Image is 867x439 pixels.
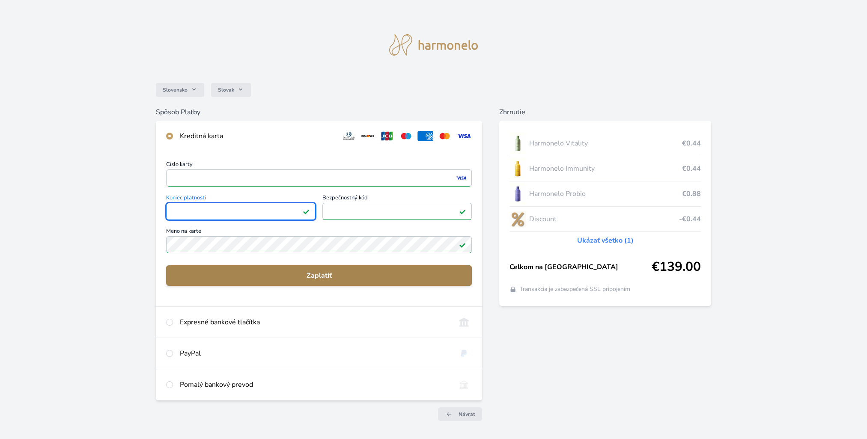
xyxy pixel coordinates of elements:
[398,131,414,141] img: maestro.svg
[509,262,652,272] span: Celkom na [GEOGRAPHIC_DATA]
[166,228,472,236] span: Meno na karte
[456,131,472,141] img: visa.svg
[389,34,478,56] img: logo.svg
[682,189,701,199] span: €0.88
[170,172,468,184] iframe: Iframe pre číslo karty
[456,317,472,327] img: onlineBanking_SK.svg
[360,131,376,141] img: discover.svg
[326,205,468,217] iframe: Iframe pre bezpečnostný kód
[156,107,482,117] h6: Spôsob Platby
[529,163,682,174] span: Harmonelo Immunity
[679,214,701,224] span: -€0.44
[456,174,467,182] img: visa
[652,259,701,275] span: €139.00
[437,131,453,141] img: mc.svg
[509,208,526,230] img: discount-lo.png
[180,317,449,327] div: Expresné bankové tlačítka
[417,131,433,141] img: amex.svg
[459,411,475,418] span: Návrat
[180,348,449,359] div: PayPal
[499,107,711,117] h6: Zhrnutie
[529,189,682,199] span: Harmonelo Probio
[509,133,526,154] img: CLEAN_VITALITY_se_stinem_x-lo.jpg
[509,158,526,179] img: IMMUNITY_se_stinem_x-lo.jpg
[520,285,630,294] span: Transakcia je zabezpečená SSL pripojením
[303,208,310,215] img: Pole je platné
[173,270,465,281] span: Zaplatiť
[166,236,472,253] input: Meno na kartePole je platné
[211,83,251,97] button: Slovak
[180,131,334,141] div: Kreditná karta
[509,183,526,205] img: CLEAN_PROBIO_se_stinem_x-lo.jpg
[163,86,188,93] span: Slovensko
[682,163,701,174] span: €0.44
[166,265,472,286] button: Zaplatiť
[459,208,466,215] img: Pole je platné
[459,241,466,248] img: Pole je platné
[218,86,234,93] span: Slovak
[170,205,312,217] iframe: Iframe pre deň vypršania platnosti
[529,138,682,148] span: Harmonelo Vitality
[577,235,633,246] a: Ukázať všetko (1)
[180,380,449,390] div: Pomalý bankový prevod
[438,407,482,421] a: Návrat
[529,214,679,224] span: Discount
[682,138,701,148] span: €0.44
[341,131,357,141] img: diners.svg
[379,131,395,141] img: jcb.svg
[166,162,472,169] span: Číslo karty
[456,348,472,359] img: paypal.svg
[322,195,472,203] span: Bezpečnostný kód
[156,83,204,97] button: Slovensko
[166,195,316,203] span: Koniec platnosti
[456,380,472,390] img: bankTransfer_IBAN.svg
